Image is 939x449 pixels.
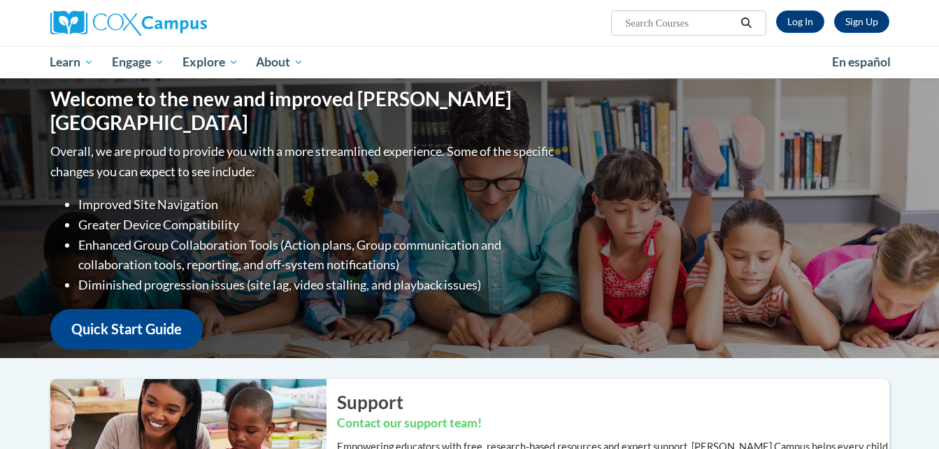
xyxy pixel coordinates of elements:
a: En español [823,48,900,77]
a: Learn [41,46,103,78]
a: Explore [173,46,248,78]
a: Register [834,10,889,33]
li: Enhanced Group Collaboration Tools (Action plans, Group communication and collaboration tools, re... [78,235,557,276]
input: Search Courses [624,15,736,31]
a: Quick Start Guide [50,309,203,349]
a: About [247,46,313,78]
h1: Welcome to the new and improved [PERSON_NAME][GEOGRAPHIC_DATA] [50,87,557,134]
h2: Support [337,390,889,415]
span: Engage [112,54,164,71]
p: Overall, we are proud to provide you with a more streamlined experience. Some of the specific cha... [50,141,557,182]
a: Engage [103,46,173,78]
h3: Contact our support team! [337,415,889,432]
span: Explore [182,54,238,71]
li: Diminished progression issues (site lag, video stalling, and playback issues) [78,275,557,295]
a: Log In [776,10,824,33]
span: About [256,54,303,71]
button: Search [736,15,757,31]
li: Greater Device Compatibility [78,215,557,235]
span: En español [832,55,891,69]
a: Cox Campus [50,10,316,36]
img: Cox Campus [50,10,207,36]
li: Improved Site Navigation [78,194,557,215]
div: Main menu [29,46,910,78]
span: Learn [50,54,94,71]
